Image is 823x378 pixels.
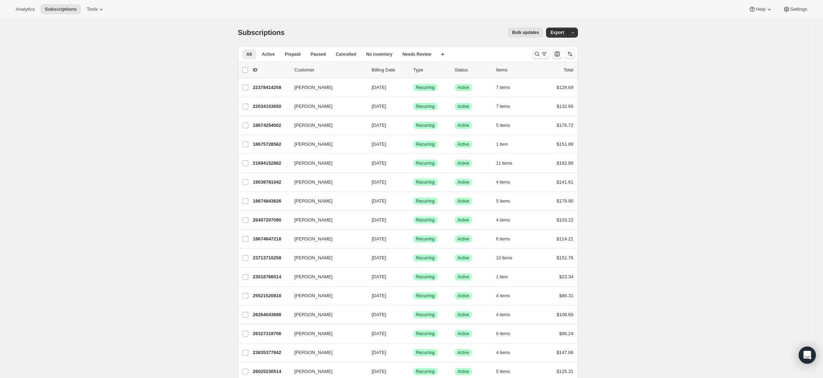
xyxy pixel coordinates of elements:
span: [DATE] [372,104,386,109]
span: Recurring [416,85,435,90]
span: $151.89 [557,141,574,147]
span: Recurring [416,160,435,166]
div: Type [413,66,449,74]
span: Subscriptions [238,29,285,36]
div: Open Intercom Messenger [799,347,816,364]
div: 23713710258[PERSON_NAME][DATE]SuccessRecurringSuccessActive10 items$152.76 [253,253,574,263]
p: 18674254002 [253,122,289,129]
div: 26327318706[PERSON_NAME][DATE]SuccessRecurringSuccessActive6 items$86.24 [253,329,574,339]
span: $147.86 [557,350,574,355]
span: [DATE] [372,236,386,242]
p: Billing Date [372,66,408,74]
span: Recurring [416,274,435,280]
span: 1 item [496,141,508,147]
div: 21694152882[PERSON_NAME][DATE]SuccessRecurringSuccessActive11 items$182.86 [253,158,574,168]
button: 11 items [496,158,520,168]
button: 4 items [496,310,518,320]
button: [PERSON_NAME] [290,139,362,150]
span: Recurring [416,293,435,299]
button: Settings [779,4,812,14]
span: Tools [87,6,98,12]
p: 26264043698 [253,311,289,318]
button: Analytics [11,4,39,14]
span: [PERSON_NAME] [294,217,333,224]
span: [PERSON_NAME] [294,160,333,167]
span: Recurring [416,217,435,223]
span: [DATE] [372,274,386,279]
div: 19039781042[PERSON_NAME][DATE]SuccessRecurringSuccessActive4 items$141.61 [253,177,574,187]
span: [DATE] [372,312,386,317]
span: Active [458,217,469,223]
span: $152.76 [557,255,574,260]
span: $23.34 [559,274,574,279]
span: 1 item [496,274,508,280]
span: 5 items [496,369,510,374]
span: [PERSON_NAME] [294,198,333,205]
span: Active [458,331,469,337]
button: [PERSON_NAME] [290,158,362,169]
span: [DATE] [372,255,386,260]
button: 7 items [496,101,518,111]
span: [DATE] [372,123,386,128]
button: Bulk updates [508,28,543,38]
span: Active [458,350,469,355]
span: Recurring [416,198,435,204]
p: 18674843826 [253,198,289,205]
span: 6 items [496,331,510,337]
button: 5 items [496,120,518,130]
button: 6 items [496,329,518,339]
span: [DATE] [372,85,386,90]
button: [PERSON_NAME] [290,347,362,358]
p: 26327318706 [253,330,289,337]
button: 4 items [496,291,518,301]
p: 26025230514 [253,368,289,375]
div: 23835377842[PERSON_NAME][DATE]SuccessRecurringSuccessActive4 items$147.86 [253,348,574,358]
span: [DATE] [372,350,386,355]
div: 26407207090[PERSON_NAME][DATE]SuccessRecurringSuccessActive4 items$103.22 [253,215,574,225]
span: All [247,51,252,57]
span: [DATE] [372,331,386,336]
p: 19039781042 [253,179,289,186]
button: [PERSON_NAME] [290,328,362,339]
span: $114.21 [557,236,574,242]
span: Recurring [416,236,435,242]
button: [PERSON_NAME] [290,214,362,226]
button: [PERSON_NAME] [290,271,362,283]
span: Active [458,104,469,109]
span: [DATE] [372,217,386,223]
button: 6 items [496,234,518,244]
p: 26407207090 [253,217,289,224]
span: $141.61 [557,179,574,185]
span: Active [458,274,469,280]
span: $179.90 [557,198,574,204]
span: Active [458,293,469,299]
span: Help [756,6,765,12]
span: [DATE] [372,198,386,204]
span: Active [262,51,275,57]
button: [PERSON_NAME] [290,290,362,302]
span: 5 items [496,198,510,204]
span: [PERSON_NAME] [294,179,333,186]
span: Recurring [416,350,435,355]
button: Search and filter results [532,49,549,59]
div: 18674843826[PERSON_NAME][DATE]SuccessRecurringSuccessActive5 items$179.90 [253,196,574,206]
span: 6 items [496,236,510,242]
span: [DATE] [372,179,386,185]
span: 4 items [496,312,510,318]
span: 4 items [496,350,510,355]
span: Cancelled [336,51,356,57]
span: [PERSON_NAME] [294,311,333,318]
p: 18674647218 [253,235,289,243]
button: Subscriptions [40,4,81,14]
p: 23835377842 [253,349,289,356]
span: Recurring [416,141,435,147]
span: Active [458,160,469,166]
div: 22378414258[PERSON_NAME][DATE]SuccessRecurringSuccessActive7 items$129.69 [253,83,574,93]
span: Active [458,123,469,128]
span: Export [550,30,564,35]
span: Needs Review [403,51,432,57]
div: 18674647218[PERSON_NAME][DATE]SuccessRecurringSuccessActive6 items$114.21 [253,234,574,244]
button: 5 items [496,367,518,377]
span: Paused [311,51,326,57]
button: 5 items [496,196,518,206]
